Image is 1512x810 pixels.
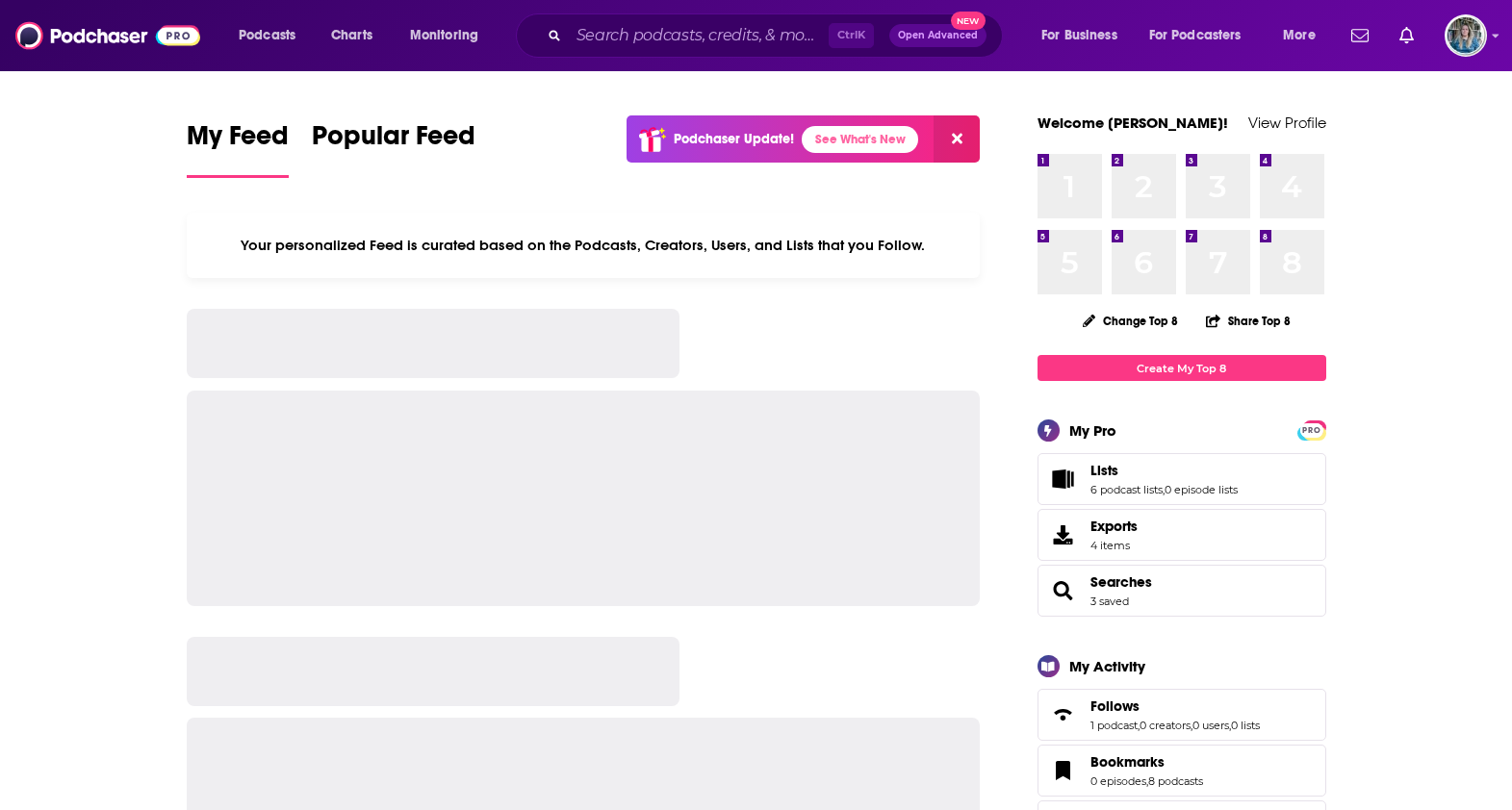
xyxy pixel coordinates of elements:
[1445,14,1487,57] img: User Profile
[674,131,794,147] p: Podchaser Update!
[1090,462,1118,479] span: Lists
[898,31,978,40] span: Open Advanced
[534,13,1021,58] div: Search podcasts, credits, & more...
[1165,483,1238,496] a: 0 episode lists
[187,213,981,278] div: Your personalized Feed is curated based on the Podcasts, Creators, Users, and Lists that you Follow.
[1090,697,1260,715] a: Follows
[1445,14,1487,57] button: Show profile menu
[397,20,503,51] button: open menu
[1069,421,1116,440] div: My Pro
[1146,774,1148,788] span: ,
[239,22,295,49] span: Podcasts
[1044,521,1083,548] span: Exports
[187,119,289,178] a: My Feed
[1248,114,1326,132] a: View Profile
[1090,697,1140,715] span: Follows
[1445,14,1487,57] span: Logged in as EllaDavidson
[1028,20,1141,51] button: open menu
[951,12,986,30] span: New
[1090,539,1138,552] span: 4 items
[802,126,918,153] a: See What's New
[829,23,874,48] span: Ctrl K
[1344,19,1376,52] a: Show notifications dropdown
[1038,355,1326,381] a: Create My Top 8
[1090,483,1163,496] a: 6 podcast lists
[1392,19,1422,52] a: Show notifications dropdown
[1090,573,1152,591] a: Searches
[225,20,320,51] button: open menu
[1090,719,1138,732] a: 1 podcast
[1044,577,1083,604] a: Searches
[1138,719,1140,732] span: ,
[1192,719,1229,732] a: 0 users
[1205,302,1292,340] button: Share Top 8
[319,20,384,51] a: Charts
[1300,423,1323,438] span: PRO
[1041,22,1117,49] span: For Business
[1231,719,1260,732] a: 0 lists
[1148,774,1203,788] a: 8 podcasts
[1090,774,1146,788] a: 0 episodes
[889,24,987,47] button: Open AdvancedNew
[312,119,475,178] a: Popular Feed
[1283,22,1316,49] span: More
[1038,509,1326,561] a: Exports
[1038,689,1326,741] span: Follows
[1229,719,1231,732] span: ,
[1044,757,1083,784] a: Bookmarks
[187,119,289,164] span: My Feed
[410,22,478,49] span: Monitoring
[1090,518,1138,535] span: Exports
[1090,753,1165,771] span: Bookmarks
[312,119,475,164] span: Popular Feed
[1149,22,1242,49] span: For Podcasters
[1044,466,1083,493] a: Lists
[1140,719,1191,732] a: 0 creators
[1269,20,1340,51] button: open menu
[1071,309,1191,333] button: Change Top 8
[1090,595,1129,608] a: 3 saved
[1137,20,1269,51] button: open menu
[1038,745,1326,797] span: Bookmarks
[1191,719,1192,732] span: ,
[1163,483,1165,496] span: ,
[331,22,372,49] span: Charts
[1069,657,1145,675] div: My Activity
[1044,701,1083,728] a: Follows
[1038,453,1326,505] span: Lists
[1090,462,1238,479] a: Lists
[15,17,200,54] img: Podchaser - Follow, Share and Rate Podcasts
[1090,753,1203,771] a: Bookmarks
[1038,565,1326,617] span: Searches
[569,20,829,51] input: Search podcasts, credits, & more...
[1300,422,1323,437] a: PRO
[1038,114,1228,132] a: Welcome [PERSON_NAME]!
